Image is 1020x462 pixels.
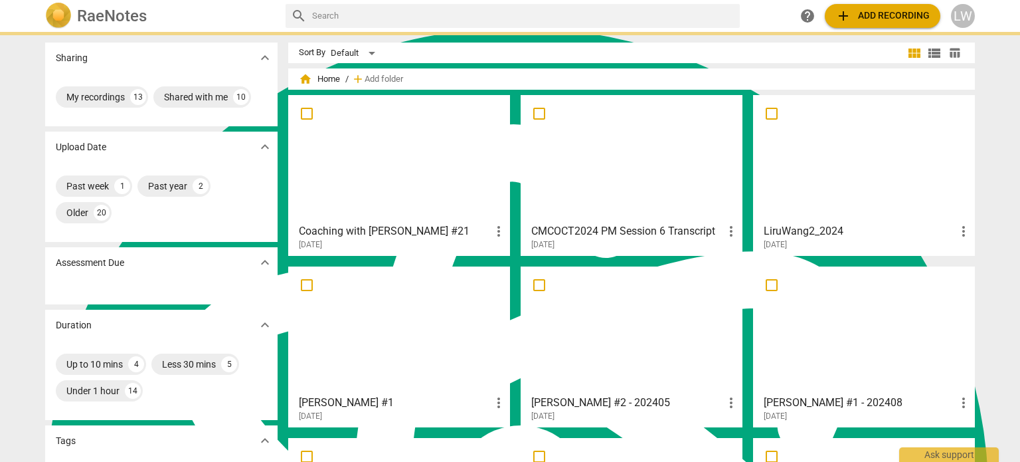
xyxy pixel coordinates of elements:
[77,7,147,25] h2: RaeNotes
[66,384,120,398] div: Under 1 hour
[956,395,972,411] span: more_vert
[948,47,961,59] span: table_chart
[56,256,124,270] p: Assessment Due
[531,223,723,239] h3: CMCOCT2024 PM Session 6 Transcript
[312,5,734,27] input: Search
[56,140,106,154] p: Upload Date
[926,45,942,61] span: view_list
[233,89,249,105] div: 10
[56,51,88,65] p: Sharing
[491,223,507,239] span: more_vert
[351,72,365,86] span: add
[365,74,403,84] span: Add folder
[531,411,554,422] span: [DATE]
[114,178,130,194] div: 1
[764,223,956,239] h3: LiruWang2_2024
[293,271,505,421] a: [PERSON_NAME] #1[DATE]
[299,411,322,422] span: [DATE]
[221,356,237,372] div: 5
[257,50,273,66] span: expand_more
[299,223,491,239] h3: Coaching with Jamie #21
[293,100,505,250] a: Coaching with [PERSON_NAME] #21[DATE]
[800,8,815,24] span: help
[125,383,141,399] div: 14
[835,8,851,24] span: add
[531,239,554,251] span: [DATE]
[193,178,209,194] div: 2
[255,253,275,273] button: Show more
[299,72,340,86] span: Home
[764,395,956,411] h3: Liru Wang #1 - 202408
[764,411,787,422] span: [DATE]
[66,358,123,371] div: Up to 10 mins
[94,205,110,221] div: 20
[531,395,723,411] h3: Liru Wang #2 - 202405
[45,3,275,29] a: LogoRaeNotes
[825,4,940,28] button: Upload
[723,395,739,411] span: more_vert
[56,434,76,448] p: Tags
[904,43,924,63] button: Tile view
[257,317,273,333] span: expand_more
[956,223,972,239] span: more_vert
[148,179,187,193] div: Past year
[951,4,975,28] button: LW
[299,395,491,411] h3: Liru Wang #1
[764,239,787,251] span: [DATE]
[255,315,275,335] button: Show more
[45,3,72,29] img: Logo
[257,433,273,449] span: expand_more
[723,223,739,239] span: more_vert
[299,72,312,86] span: home
[255,431,275,451] button: Show more
[899,447,999,462] div: Ask support
[525,271,738,421] a: [PERSON_NAME] #2 - 202405[DATE]
[796,4,819,28] a: Help
[56,318,92,332] p: Duration
[255,137,275,157] button: Show more
[164,90,228,104] div: Shared with me
[944,43,964,63] button: Table view
[66,179,109,193] div: Past week
[66,206,88,219] div: Older
[299,239,322,251] span: [DATE]
[906,45,922,61] span: view_module
[257,139,273,155] span: expand_more
[128,356,144,372] div: 4
[835,8,930,24] span: Add recording
[291,8,307,24] span: search
[162,358,216,371] div: Less 30 mins
[758,271,970,421] a: [PERSON_NAME] #1 - 202408[DATE]
[924,43,944,63] button: List view
[66,90,125,104] div: My recordings
[257,255,273,271] span: expand_more
[525,100,738,250] a: CMCOCT2024 PM Session 6 Transcript[DATE]
[255,48,275,68] button: Show more
[331,43,380,64] div: Default
[491,395,507,411] span: more_vert
[758,100,970,250] a: LiruWang2_2024[DATE]
[299,48,325,58] div: Sort By
[130,89,146,105] div: 13
[345,74,349,84] span: /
